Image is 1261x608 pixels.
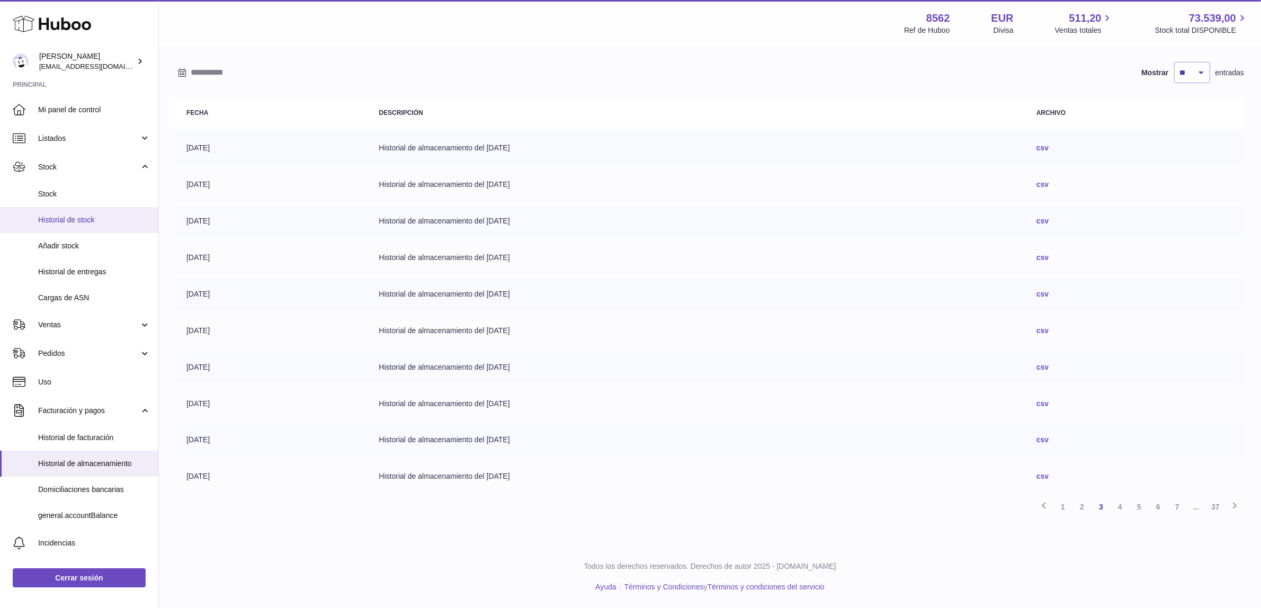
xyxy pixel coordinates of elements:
[991,11,1014,25] strong: EUR
[176,242,368,273] td: [DATE]
[368,352,1025,383] td: Historial de almacenamiento del [DATE]
[994,25,1014,35] div: Divisa
[38,406,139,416] span: Facturación y pagos
[176,315,368,346] td: [DATE]
[1036,180,1049,189] a: csv
[38,320,139,330] span: Ventas
[1036,217,1049,225] a: csv
[1155,25,1248,35] span: Stock total DISPONIBLE
[1130,497,1149,516] a: 5
[38,267,150,277] span: Historial de entregas
[1069,11,1102,25] span: 511,20
[176,352,368,383] td: [DATE]
[39,62,156,70] span: [EMAIL_ADDRESS][DOMAIN_NAME]
[176,279,368,310] td: [DATE]
[176,169,368,200] td: [DATE]
[38,538,150,548] span: Incidencias
[38,511,150,521] span: general.accountBalance
[1206,497,1225,516] a: 37
[13,568,146,587] a: Cerrar sesión
[368,388,1025,419] td: Historial de almacenamiento del [DATE]
[368,242,1025,273] td: Historial de almacenamiento del [DATE]
[1036,290,1049,298] a: csv
[176,205,368,237] td: [DATE]
[39,51,135,71] div: [PERSON_NAME]
[38,485,150,495] span: Domiciliaciones bancarias
[708,583,825,591] a: Términos y condiciones del servicio
[595,583,616,591] a: Ayuda
[1187,497,1206,516] span: ...
[1055,25,1114,35] span: Ventas totales
[1036,435,1049,444] a: csv
[38,293,150,303] span: Cargas de ASN
[368,205,1025,237] td: Historial de almacenamiento del [DATE]
[1055,11,1114,35] a: 511,20 Ventas totales
[38,162,139,172] span: Stock
[1092,497,1111,516] a: 3
[368,315,1025,346] td: Historial de almacenamiento del [DATE]
[1072,497,1092,516] a: 2
[176,132,368,164] td: [DATE]
[1036,109,1066,117] strong: Archivo
[368,169,1025,200] td: Historial de almacenamiento del [DATE]
[1149,497,1168,516] a: 6
[186,109,208,117] strong: Fecha
[38,459,150,469] span: Historial de almacenamiento
[1155,11,1248,35] a: 73.539,00 Stock total DISPONIBLE
[368,461,1025,492] td: Historial de almacenamiento del [DATE]
[176,424,368,455] td: [DATE]
[38,241,150,251] span: Añadir stock
[167,561,1253,571] p: Todos los derechos reservados. Derechos de autor 2025 - [DOMAIN_NAME]
[379,109,423,117] strong: Descripción
[368,424,1025,455] td: Historial de almacenamiento del [DATE]
[38,105,150,115] span: Mi panel de control
[1168,497,1187,516] a: 7
[1215,68,1244,78] span: entradas
[1036,144,1049,152] a: csv
[1036,253,1049,262] a: csv
[1189,11,1236,25] span: 73.539,00
[1036,326,1049,335] a: csv
[38,215,150,225] span: Historial de stock
[176,388,368,419] td: [DATE]
[38,348,139,359] span: Pedidos
[13,53,29,69] img: internalAdmin-8562@internal.huboo.com
[1141,68,1168,78] label: Mostrar
[624,583,704,591] a: Términos y Condiciones
[38,133,139,144] span: Listados
[38,433,150,443] span: Historial de facturación
[368,279,1025,310] td: Historial de almacenamiento del [DATE]
[38,377,150,387] span: Uso
[926,11,950,25] strong: 8562
[38,189,150,199] span: Stock
[1053,497,1072,516] a: 1
[176,461,368,492] td: [DATE]
[1036,399,1049,408] a: csv
[1036,472,1049,480] a: csv
[1036,363,1049,371] a: csv
[621,582,825,592] li: y
[1111,497,1130,516] a: 4
[368,132,1025,164] td: Historial de almacenamiento del [DATE]
[904,25,950,35] div: Ref de Huboo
